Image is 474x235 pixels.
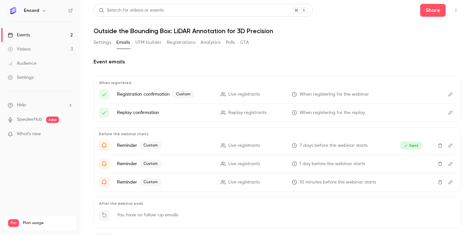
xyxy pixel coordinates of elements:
button: Edit [445,89,456,99]
span: Live registrants [228,179,260,186]
button: Delete [435,140,445,151]
span: Live registrants [228,91,260,98]
p: Reminder [117,178,213,186]
span: 1 day before the webinar starts [300,161,365,167]
span: Live registrants [228,142,260,149]
a: SpeakerHub [17,116,42,123]
span: new [46,117,59,123]
div: Audience [8,60,36,67]
div: Settings [8,74,34,81]
button: Edit [445,108,456,118]
button: Delete [435,159,445,169]
p: Replay confirmation [117,109,213,116]
span: When registering for the replay [300,109,365,116]
span: Custom [140,160,162,168]
h1: Outside the Bounding Box: LiDAR Annotation for 3D Precision [94,27,461,35]
button: Polls [226,37,235,48]
li: Masterclass Tomorrow: Get Ready for {{ event_name }}! [99,159,456,169]
p: After the webinar ends [99,201,456,206]
li: Here's your access link to {{ event_name }}! [99,108,456,118]
iframe: Noticeable Trigger [65,131,73,137]
button: UTM builder [135,37,162,48]
button: Delete [435,177,445,187]
h6: Encord [24,7,39,14]
span: Custom [172,90,194,98]
button: CTA [240,37,249,48]
li: help-dropdown-opener [8,102,73,108]
p: Reminder [117,142,213,149]
p: When registered [99,80,456,85]
span: What's new [17,131,41,137]
h2: Event emails [94,58,461,66]
button: Share [420,4,446,17]
span: Help [17,102,26,108]
li: You’re in!{{ event_name }} [99,89,456,99]
div: Videos [8,46,31,52]
span: 10 minutes before the webinar starts [300,179,376,186]
div: Events [8,32,30,38]
img: Encord [8,5,18,16]
p: You have no follow-up emails [117,212,178,218]
span: Pro [8,219,19,227]
span: Custom [140,142,162,149]
p: Reminder [117,160,213,168]
p: Before the webinar starts [99,131,456,136]
li: We're Starting in 10 Minutes – Join the Masterclass Now [99,177,456,187]
span: Custom [140,178,162,186]
button: Registrations [167,37,195,48]
span: 7 days before the webinar starts [300,142,368,149]
span: Sent [400,142,422,149]
div: Search for videos or events [99,7,163,14]
span: When registering for the webinar [300,91,369,98]
button: Analytics [201,37,221,48]
button: Edit [445,177,456,187]
span: Live registrants [228,161,260,167]
button: Settings [94,37,111,48]
span: Replay registrants [228,109,266,116]
button: Emails [116,37,130,48]
span: Plan usage [23,221,73,226]
button: Edit [445,140,456,151]
button: Edit [445,159,456,169]
li: One Week to Go:&nbsp;{{ event_name }} [99,140,456,151]
p: Registration confirmation [117,90,213,98]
